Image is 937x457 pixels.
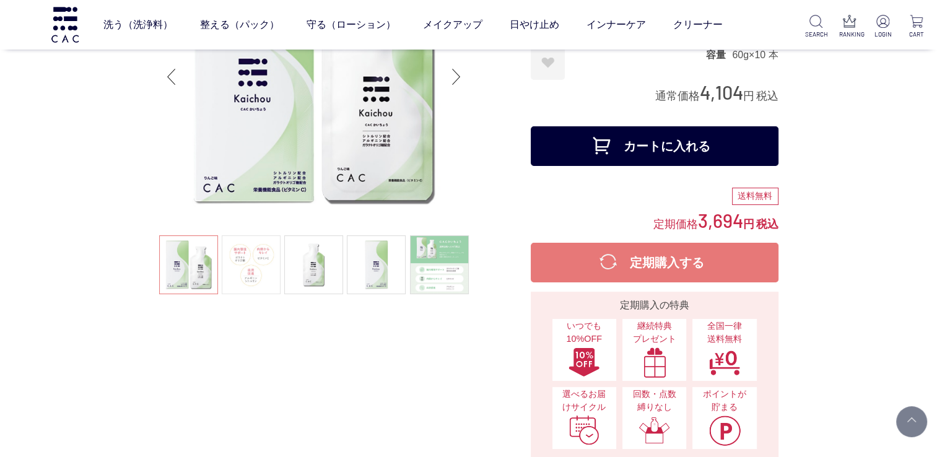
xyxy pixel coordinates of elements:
span: 全国一律 送料無料 [699,320,750,346]
span: 選べるお届けサイクル [559,388,610,414]
a: 守る（ローション） [306,7,395,42]
span: 円 [743,218,754,230]
span: 税込 [756,90,778,102]
img: いつでも10%OFF [568,347,600,378]
span: ポイントが貯まる [699,388,750,414]
span: 定期価格 [653,217,698,230]
div: Next slide [444,52,469,102]
p: RANKING [839,30,860,39]
a: 日やけ止め [509,7,559,42]
a: CART [905,15,927,39]
img: 回数・点数縛りなし [638,415,671,446]
div: 送料無料 [732,188,778,205]
a: 洗う（洗浄料） [103,7,172,42]
p: SEARCH [805,30,827,39]
a: LOGIN [872,15,894,39]
div: Previous slide [159,52,184,102]
a: 整える（パック） [199,7,279,42]
a: RANKING [839,15,860,39]
button: 定期購入する [531,243,778,282]
a: インナーケア [586,7,645,42]
a: クリーナー [673,7,722,42]
span: 回数・点数縛りなし [629,388,680,414]
span: 円 [743,90,754,102]
p: CART [905,30,927,39]
div: 定期購入の特典 [536,298,774,313]
span: 3,694 [698,209,743,232]
img: 選べるお届けサイクル [568,415,600,446]
span: 税込 [756,218,778,230]
span: 通常価格 [655,90,700,102]
img: 全国一律送料無料 [708,347,741,378]
p: LOGIN [872,30,894,39]
span: 4,104 [700,81,743,103]
span: いつでも10%OFF [559,320,610,346]
img: 継続特典プレゼント [638,347,671,378]
a: メイクアップ [422,7,482,42]
a: SEARCH [805,15,827,39]
img: ポイントが貯まる [708,415,741,446]
img: logo [50,7,81,42]
button: カートに入れる [531,126,778,166]
span: 継続特典 プレゼント [629,320,680,346]
dd: 60g×10 本 [732,48,778,61]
